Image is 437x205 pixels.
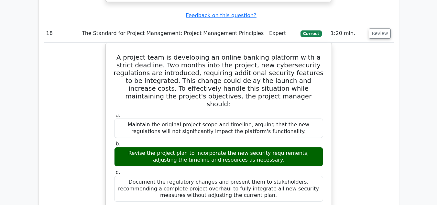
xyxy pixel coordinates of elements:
[114,147,323,166] div: Revise the project plan to incorporate the new security requirements, adjusting the timeline and ...
[369,28,391,39] button: Review
[267,24,298,43] td: Expert
[116,169,120,175] span: c.
[44,24,79,43] td: 18
[114,53,324,108] h5: A project team is developing an online banking platform with a strict deadline. Two months into t...
[114,176,323,202] div: Document the regulatory changes and present them to stakeholders, recommending a complete project...
[114,119,323,138] div: Maintain the original project scope and timeline, arguing that the new regulations will not signi...
[186,12,256,18] a: Feedback on this question?
[116,141,121,147] span: b.
[79,24,267,43] td: The Standard for Project Management: Project Management Principles
[328,24,366,43] td: 1:20 min.
[300,30,322,37] span: Correct
[116,112,121,118] span: a.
